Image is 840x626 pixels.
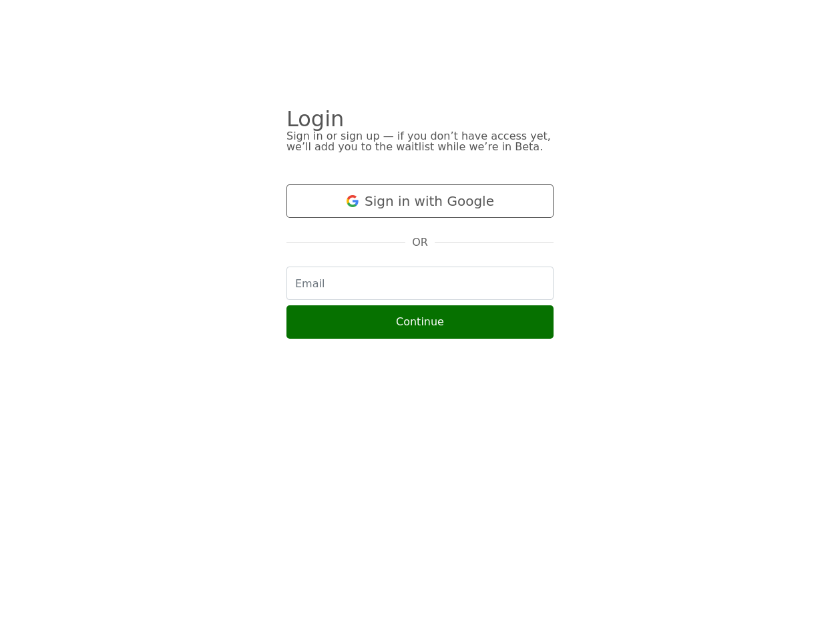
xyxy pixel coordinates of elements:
input: Email [286,267,554,300]
div: Login [286,114,554,124]
button: Continue [286,305,554,339]
img: Google logo [346,194,359,208]
div: Sign in or sign up — if you don’t have access yet, we’ll add you to the waitlist while we’re in B... [286,131,554,152]
span: OR [412,234,428,251]
button: Sign in with Google [286,184,554,218]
